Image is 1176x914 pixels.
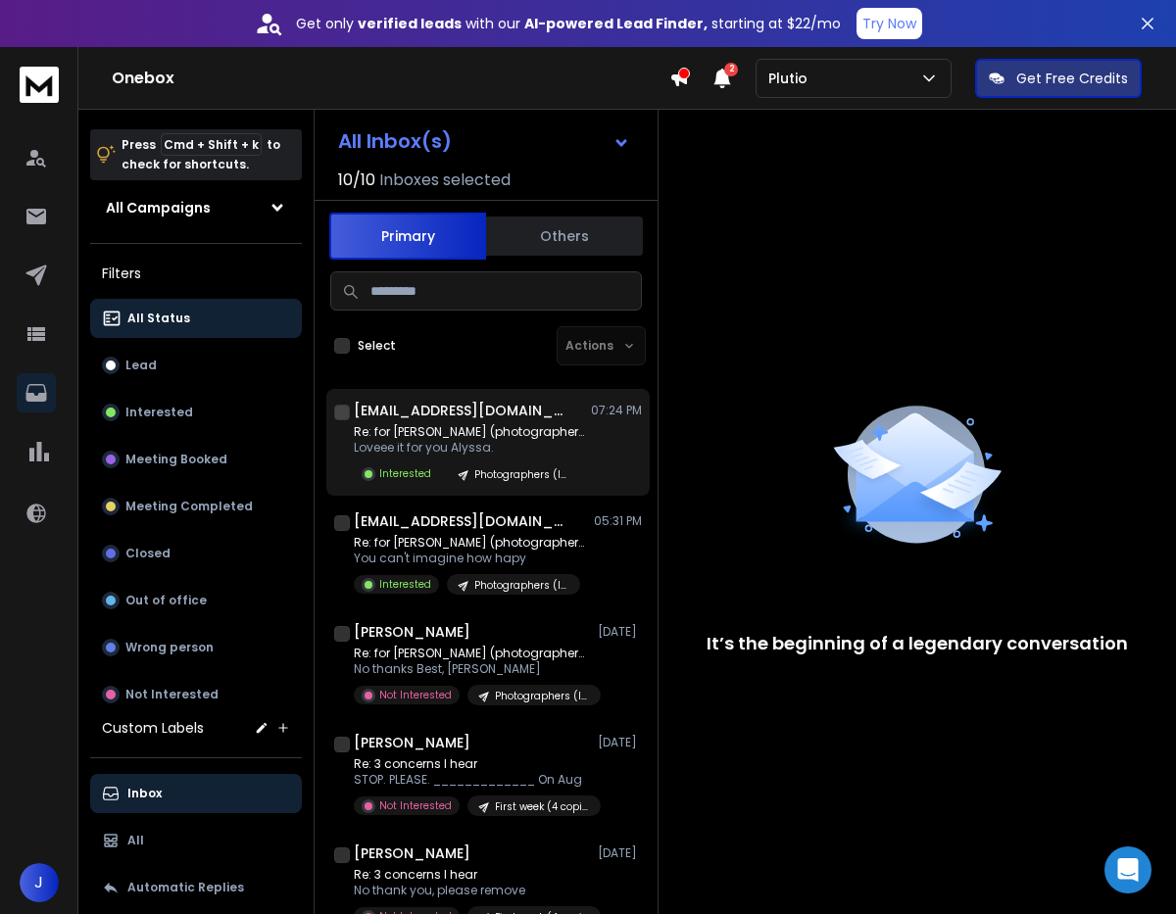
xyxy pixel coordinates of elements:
[1104,846,1151,893] div: Open Intercom Messenger
[354,883,589,898] p: No thank you, please remove
[20,863,59,902] button: J
[90,260,302,287] h3: Filters
[329,213,486,260] button: Primary
[122,135,280,174] p: Press to check for shortcuts.
[354,440,589,456] p: Loveee it for you Alyssa.
[358,338,396,354] label: Select
[125,452,227,467] p: Meeting Booked
[90,581,302,620] button: Out of office
[495,689,589,703] p: Photographers (IG) ([US_STATE] [GEOGRAPHIC_DATA] Broad)
[90,628,302,667] button: Wrong person
[125,640,214,655] p: Wrong person
[379,798,452,813] p: Not Interested
[354,622,470,642] h1: [PERSON_NAME]
[90,188,302,227] button: All Campaigns
[90,299,302,338] button: All Status
[354,843,470,863] h1: [PERSON_NAME]
[127,311,190,326] p: All Status
[354,535,589,551] p: Re: for [PERSON_NAME] (photographers only)
[127,833,144,848] p: All
[90,868,302,907] button: Automatic Replies
[379,466,431,481] p: Interested
[354,772,589,788] p: STOP. PLEASE. _____________ On Aug
[125,358,157,373] p: Lead
[354,401,569,420] h1: [EMAIL_ADDRESS][DOMAIN_NAME]
[354,511,569,531] h1: [EMAIL_ADDRESS][DOMAIN_NAME]
[857,8,922,39] button: Try Now
[524,14,708,33] strong: AI-powered Lead Finder,
[474,467,568,482] p: Photographers (IG) ([US_STATE] [GEOGRAPHIC_DATA] Broad)
[125,687,219,702] p: Not Interested
[707,630,1128,657] p: It’s the beginning of a legendary conversation
[354,756,589,772] p: Re: 3 concerns I hear
[591,403,642,418] p: 07:24 PM
[338,131,452,151] h1: All Inbox(s)
[161,133,262,156] span: Cmd + Shift + k
[90,440,302,479] button: Meeting Booked
[379,168,511,192] h3: Inboxes selected
[125,593,207,608] p: Out of office
[296,14,841,33] p: Get only with our starting at $22/mo
[338,168,375,192] span: 10 / 10
[354,733,470,752] h1: [PERSON_NAME]
[354,424,589,440] p: Re: for [PERSON_NAME] (photographers only)
[106,198,211,217] h1: All Campaigns
[90,393,302,432] button: Interested
[354,646,589,661] p: Re: for [PERSON_NAME] (photographers only)
[125,546,171,561] p: Closed
[474,578,568,593] p: Photographers (IG) ([US_STATE] [GEOGRAPHIC_DATA] Broad)
[975,59,1142,98] button: Get Free Credits
[90,346,302,385] button: Lead
[594,513,642,529] p: 05:31 PM
[598,624,642,640] p: [DATE]
[768,69,815,88] p: Plutio
[379,577,431,592] p: Interested
[125,499,253,514] p: Meeting Completed
[322,121,646,161] button: All Inbox(s)
[90,487,302,526] button: Meeting Completed
[20,67,59,103] img: logo
[354,867,589,883] p: Re: 3 concerns I hear
[90,774,302,813] button: Inbox
[90,534,302,573] button: Closed
[598,735,642,750] p: [DATE]
[379,688,452,702] p: Not Interested
[102,718,204,738] h3: Custom Labels
[598,845,642,861] p: [DATE]
[724,63,738,76] span: 2
[90,675,302,714] button: Not Interested
[1016,69,1128,88] p: Get Free Credits
[127,880,244,895] p: Automatic Replies
[354,661,589,677] p: No thanks Best, [PERSON_NAME]
[354,551,589,566] p: You can't imagine how hapy
[90,821,302,860] button: All
[358,14,462,33] strong: verified leads
[112,67,669,90] h1: Onebox
[495,799,589,814] p: First week (4 copies test) same_subj
[127,786,162,801] p: Inbox
[125,405,193,420] p: Interested
[486,215,643,258] button: Others
[862,14,916,33] p: Try Now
